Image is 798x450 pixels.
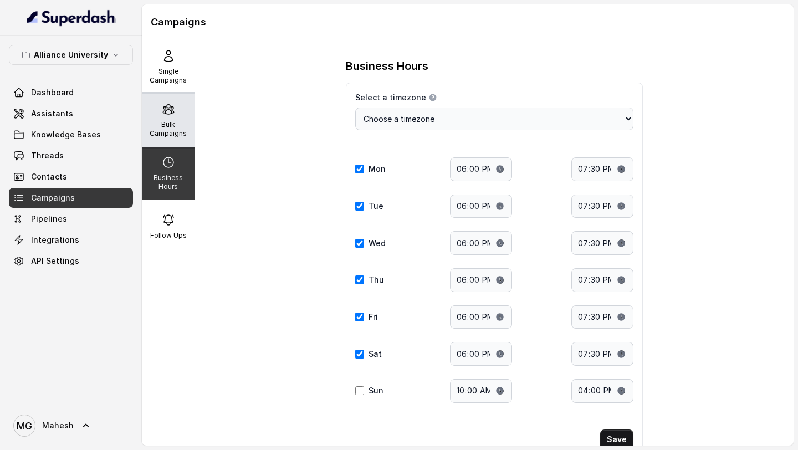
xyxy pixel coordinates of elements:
label: Wed [369,238,386,249]
p: Single Campaigns [146,67,190,85]
p: Business Hours [146,173,190,191]
button: Select a timezone [428,93,437,102]
label: Mon [369,163,386,175]
span: Select a timezone [355,92,426,103]
h1: Campaigns [151,13,785,31]
img: light.svg [27,9,116,27]
label: Thu [369,274,384,285]
span: Campaigns [31,192,75,203]
h3: Business Hours [346,58,428,74]
a: Assistants [9,104,133,124]
label: Tue [369,201,383,212]
a: Mahesh [9,410,133,441]
a: Contacts [9,167,133,187]
a: Campaigns [9,188,133,208]
label: Fri [369,311,378,323]
span: Integrations [31,234,79,246]
text: MG [17,420,32,432]
span: Threads [31,150,64,161]
span: Assistants [31,108,73,119]
button: Save [600,429,633,449]
span: Dashboard [31,87,74,98]
a: Knowledge Bases [9,125,133,145]
p: Follow Ups [150,231,187,240]
a: Integrations [9,230,133,250]
span: API Settings [31,255,79,267]
p: Alliance University [34,48,108,62]
a: Dashboard [9,83,133,103]
span: Knowledge Bases [31,129,101,140]
span: Mahesh [42,420,74,431]
p: Bulk Campaigns [146,120,190,138]
span: Contacts [31,171,67,182]
label: Sun [369,385,383,396]
button: Alliance University [9,45,133,65]
a: Pipelines [9,209,133,229]
a: API Settings [9,251,133,271]
label: Sat [369,349,382,360]
span: Pipelines [31,213,67,224]
a: Threads [9,146,133,166]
